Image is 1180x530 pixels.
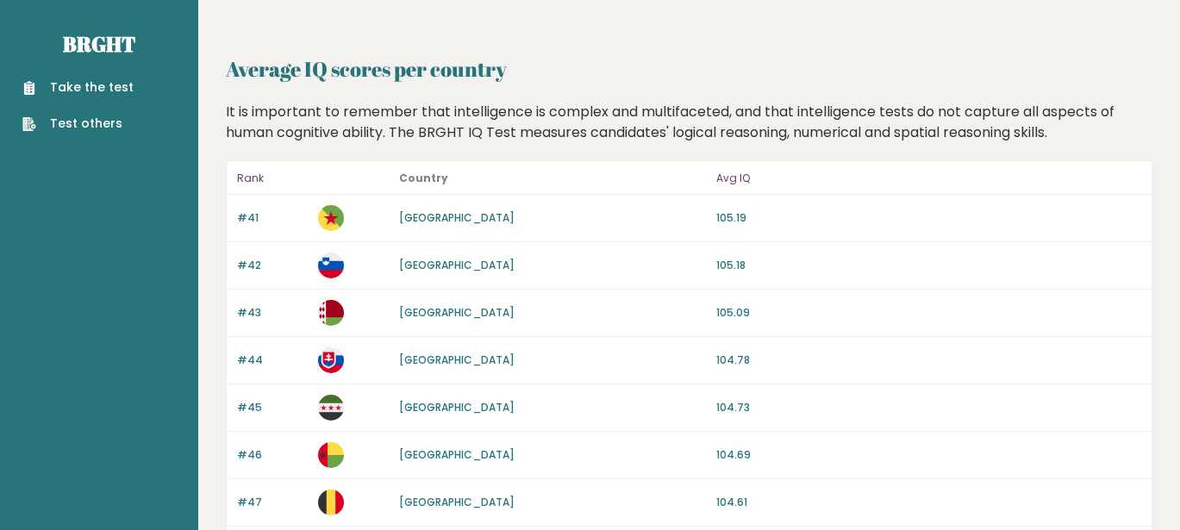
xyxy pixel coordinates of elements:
img: sy.svg [318,395,344,421]
img: by.svg [318,300,344,326]
a: Brght [63,30,135,58]
p: Rank [237,168,308,189]
p: Avg IQ [716,168,1141,189]
img: si.svg [318,253,344,278]
a: [GEOGRAPHIC_DATA] [399,447,515,462]
a: Test others [22,115,134,133]
img: be.svg [318,489,344,515]
p: 105.19 [716,210,1141,226]
a: [GEOGRAPHIC_DATA] [399,305,515,320]
a: [GEOGRAPHIC_DATA] [399,210,515,225]
p: 105.18 [716,258,1141,273]
p: #46 [237,447,308,463]
b: Country [399,171,448,185]
p: #47 [237,495,308,510]
img: sk.svg [318,347,344,373]
a: [GEOGRAPHIC_DATA] [399,400,515,415]
p: #43 [237,305,308,321]
p: #41 [237,210,308,226]
img: gw.svg [318,442,344,468]
a: [GEOGRAPHIC_DATA] [399,352,515,367]
p: 104.69 [716,447,1141,463]
a: [GEOGRAPHIC_DATA] [399,258,515,272]
p: 104.78 [716,352,1141,368]
p: #45 [237,400,308,415]
p: 104.73 [716,400,1141,415]
img: gf.svg [318,205,344,231]
a: [GEOGRAPHIC_DATA] [399,495,515,509]
p: 104.61 [716,495,1141,510]
p: 105.09 [716,305,1141,321]
a: Take the test [22,78,134,97]
p: #44 [237,352,308,368]
h2: Average IQ scores per country [226,53,1152,84]
p: #42 [237,258,308,273]
div: It is important to remember that intelligence is complex and multifaceted, and that intelligence ... [220,102,1159,143]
